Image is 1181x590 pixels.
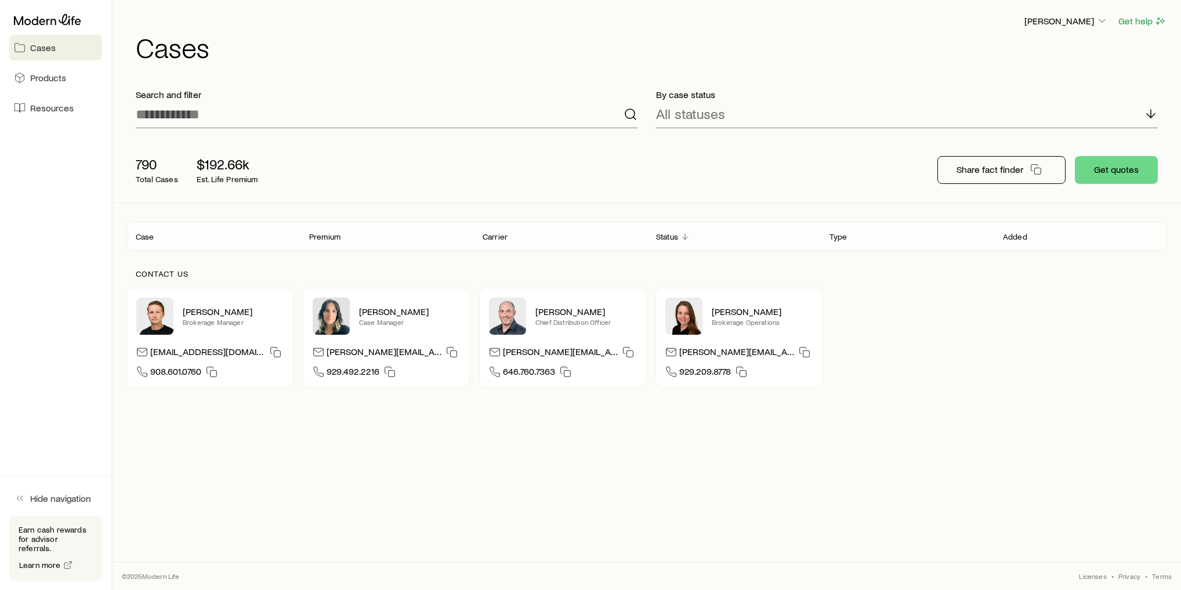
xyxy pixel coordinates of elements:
[327,365,379,381] span: 929.492.2216
[30,493,91,504] span: Hide navigation
[309,232,340,241] p: Premium
[30,72,66,84] span: Products
[327,346,441,361] p: [PERSON_NAME][EMAIL_ADDRESS][DOMAIN_NAME]
[197,175,258,184] p: Est. Life Premium
[1145,571,1147,581] span: •
[829,232,847,241] p: Type
[9,35,102,60] a: Cases
[313,298,350,335] img: Lisette Vega
[712,317,813,327] p: Brokerage Operations
[136,33,1167,61] h1: Cases
[9,65,102,91] a: Products
[535,306,636,317] p: [PERSON_NAME]
[122,571,180,581] p: © 2025 Modern Life
[1111,571,1114,581] span: •
[136,175,178,184] p: Total Cases
[535,317,636,327] p: Chief Distribution Officer
[679,365,731,381] span: 929.209.8778
[183,306,284,317] p: [PERSON_NAME]
[1152,571,1172,581] a: Terms
[359,306,460,317] p: [PERSON_NAME]
[1024,15,1108,27] p: [PERSON_NAME]
[150,346,265,361] p: [EMAIL_ADDRESS][DOMAIN_NAME]
[30,102,74,114] span: Resources
[1118,571,1140,581] a: Privacy
[9,516,102,581] div: Earn cash rewards for advisor referrals.Learn more
[503,346,618,361] p: [PERSON_NAME][EMAIL_ADDRESS][DOMAIN_NAME]
[957,164,1023,175] p: Share fact finder
[1024,15,1108,28] button: [PERSON_NAME]
[197,156,258,172] p: $192.66k
[19,561,61,569] span: Learn more
[679,346,794,361] p: [PERSON_NAME][EMAIL_ADDRESS][DOMAIN_NAME]
[1075,156,1158,184] button: Get quotes
[656,232,678,241] p: Status
[489,298,526,335] img: Dan Pierson
[136,298,173,335] img: Rich Loeffler
[19,525,93,553] p: Earn cash rewards for advisor referrals.
[30,42,56,53] span: Cases
[136,269,1158,278] p: Contact us
[150,365,201,381] span: 908.601.0760
[483,232,508,241] p: Carrier
[183,317,284,327] p: Brokerage Manager
[359,317,460,327] p: Case Manager
[665,298,702,335] img: Ellen Wall
[9,486,102,511] button: Hide navigation
[126,222,1167,251] div: Client cases
[712,306,813,317] p: [PERSON_NAME]
[656,89,1158,100] p: By case status
[503,365,555,381] span: 646.760.7363
[136,232,154,241] p: Case
[9,95,102,121] a: Resources
[136,156,178,172] p: 790
[656,106,725,122] p: All statuses
[136,89,637,100] p: Search and filter
[937,156,1066,184] button: Share fact finder
[1079,571,1106,581] a: Licenses
[1118,15,1167,28] button: Get help
[1003,232,1027,241] p: Added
